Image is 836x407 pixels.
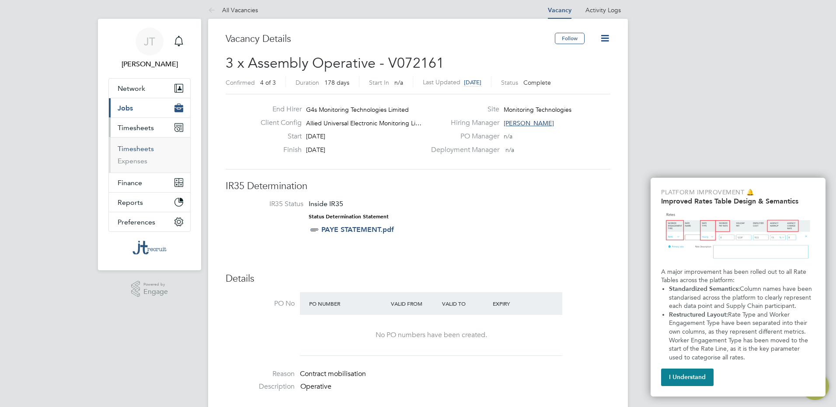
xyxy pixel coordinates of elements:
span: G4s Monitoring Technologies Limited [306,106,409,114]
label: Site [426,105,499,114]
nav: Main navigation [98,19,201,270]
label: Last Updated [423,78,460,86]
span: 178 days [324,79,349,86]
span: 3 x Assembly Operative - V072161 [226,55,444,72]
label: IR35 Status [234,200,303,209]
span: Rate Type and Worker Engagement Type have been separated into their own columns, as they represen... [669,311,810,361]
span: Complete [523,79,551,86]
label: Duration [296,79,319,86]
h3: Vacancy Details [226,33,555,45]
h3: IR35 Determination [226,180,610,193]
a: PAYE STATEMENT.pdf [321,225,394,234]
label: Deployment Manager [426,145,499,155]
label: Description [226,382,295,391]
label: Start In [369,79,389,86]
a: All Vacancies [208,6,258,14]
span: Column names have been standarised across the platform to clearly represent each data point and S... [669,285,814,310]
a: Timesheets [118,145,154,153]
p: A major improvement has been rolled out to all Rate Tables across the platform: [661,268,815,285]
span: Preferences [118,218,155,226]
span: [DATE] [306,146,325,154]
div: Improved Rate Table Semantics [651,178,826,397]
span: Powered by [143,281,168,288]
a: Go to account details [108,28,191,69]
span: Allied Universal Electronic Monitoring Li… [306,119,421,127]
img: jtrecruit-logo-retina.png [132,241,166,255]
div: Expiry [491,296,542,311]
span: JT [144,36,155,47]
img: Updated Rates Table Design & Semantics [661,209,815,264]
span: [DATE] [464,79,481,86]
p: Platform Improvement 🔔 [661,188,815,197]
span: n/a [505,146,514,154]
span: 4 of 3 [260,79,276,86]
label: Finish [254,145,302,155]
span: Timesheets [118,124,154,132]
label: End Hirer [254,105,302,114]
a: Expenses [118,157,147,165]
div: PO Number [307,296,389,311]
h3: Details [226,272,610,285]
span: Finance [118,179,142,187]
a: Vacancy [548,7,571,14]
label: PO Manager [426,132,499,141]
p: Operative [300,382,610,391]
strong: Status Determination Statement [309,214,389,220]
button: I Understand [661,369,714,386]
div: Valid To [440,296,491,311]
span: Monitoring Technologies [504,106,571,114]
span: Contract mobilisation [300,369,366,378]
button: Follow [555,33,585,44]
span: Network [118,84,145,93]
span: Reports [118,198,143,207]
a: Activity Logs [585,6,621,14]
label: Confirmed [226,79,255,86]
label: Start [254,132,302,141]
span: [DATE] [306,132,325,140]
span: n/a [504,132,512,140]
label: Reason [226,369,295,379]
span: Engage [143,288,168,296]
div: Valid From [389,296,440,311]
strong: Restructured Layout: [669,311,728,318]
label: Client Config [254,118,302,128]
span: Jodie Taylor [108,59,191,69]
div: No PO numbers have been created. [309,331,554,340]
strong: Standardized Semantics: [669,285,740,293]
span: n/a [394,79,403,86]
h2: Improved Rates Table Design & Semantics [661,197,815,205]
label: PO No [226,299,295,308]
span: Jobs [118,104,133,112]
span: Inside IR35 [309,200,343,208]
label: Hiring Manager [426,118,499,128]
a: Go to home page [108,241,191,255]
span: [PERSON_NAME] [504,119,554,127]
label: Status [501,79,518,86]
